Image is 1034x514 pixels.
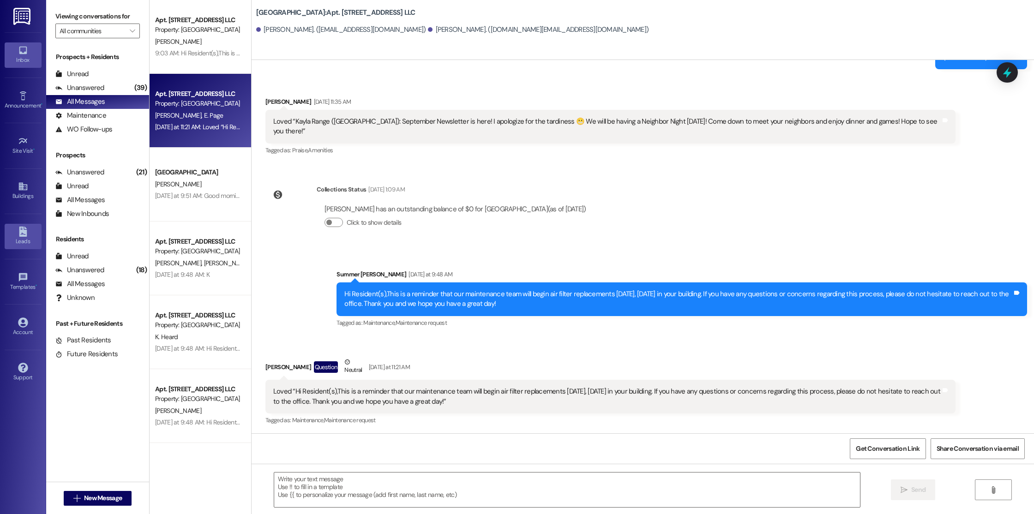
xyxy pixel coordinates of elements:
[46,234,149,244] div: Residents
[55,167,104,177] div: Unanswered
[265,97,956,110] div: [PERSON_NAME]
[55,181,89,191] div: Unread
[155,246,240,256] div: Property: [GEOGRAPHIC_DATA]
[337,269,1027,282] div: Summer [PERSON_NAME]
[343,357,364,377] div: Neutral
[60,24,125,38] input: All communities
[36,282,37,289] span: •
[5,269,42,294] a: Templates •
[155,180,201,188] span: [PERSON_NAME]
[256,25,426,35] div: [PERSON_NAME]. ([EMAIL_ADDRESS][DOMAIN_NAME])
[55,265,104,275] div: Unanswered
[314,361,338,373] div: Question
[46,52,149,62] div: Prospects + Residents
[428,25,649,35] div: [PERSON_NAME]. ([DOMAIN_NAME][EMAIL_ADDRESS][DOMAIN_NAME])
[937,444,1019,454] span: Share Conversation via email
[155,259,204,267] span: [PERSON_NAME]
[911,485,926,495] span: Send
[13,8,32,25] img: ResiDesk Logo
[41,101,42,108] span: •
[55,125,112,134] div: WO Follow-ups
[265,413,956,427] div: Tagged as:
[396,319,447,327] span: Maintenance request
[155,344,954,353] div: [DATE] at 9:48 AM: Hi Resident(s),This is a reminder that our maintenance team will begin air fil...
[55,195,105,205] div: All Messages
[155,320,240,330] div: Property: [GEOGRAPHIC_DATA]
[155,49,928,57] div: 9:03 AM: Hi Resident(s),This is a reminder that our maintenance team will begin air filter replac...
[84,493,122,503] span: New Message
[312,97,351,107] div: [DATE] 11:35 AM
[317,185,366,194] div: Collections Status
[292,416,324,424] span: Maintenance ,
[931,438,1025,459] button: Share Conversation via email
[55,279,105,289] div: All Messages
[5,315,42,340] a: Account
[33,146,35,153] span: •
[134,263,149,277] div: (18)
[55,251,89,261] div: Unread
[55,293,95,303] div: Unknown
[55,349,118,359] div: Future Residents
[5,179,42,203] a: Buildings
[46,150,149,160] div: Prospects
[363,319,395,327] span: Maintenance ,
[406,269,452,279] div: [DATE] at 9:48 AM
[155,333,178,341] span: K. Heard
[134,165,149,179] div: (21)
[5,360,42,385] a: Support
[132,81,149,95] div: (39)
[155,89,240,99] div: Apt. [STREET_ADDRESS] LLC
[337,316,1027,329] div: Tagged as:
[155,111,204,120] span: [PERSON_NAME]
[990,486,997,494] i: 
[46,319,149,329] div: Past + Future Residents
[155,167,240,177] div: [GEOGRAPHIC_DATA]
[204,259,250,267] span: [PERSON_NAME]
[155,394,240,404] div: Property: [GEOGRAPHIC_DATA]
[5,42,42,67] a: Inbox
[325,204,586,214] div: [PERSON_NAME] has an outstanding balance of $0 for [GEOGRAPHIC_DATA] (as of [DATE])
[273,387,941,406] div: Loved “Hi Resident(s),This is a reminder that our maintenance team will begin air filter replacem...
[204,111,223,120] span: E. Page
[891,479,936,500] button: Send
[5,224,42,249] a: Leads
[273,117,941,137] div: Loved “Kayla Range ([GEOGRAPHIC_DATA]): September Newsletter is here! I apologize for the tardine...
[265,143,956,157] div: Tagged as:
[55,83,104,93] div: Unanswered
[155,25,240,35] div: Property: [GEOGRAPHIC_DATA]
[324,416,376,424] span: Maintenance request
[344,289,1012,309] div: Hi Resident(s),This is a reminder that our maintenance team will begin air filter replacements [D...
[850,438,926,459] button: Get Conversation Link
[901,486,908,494] i: 
[5,133,42,158] a: Site Visit •
[366,185,405,194] div: [DATE] 1:09 AM
[856,444,920,454] span: Get Conversation Link
[55,335,111,345] div: Past Residents
[155,384,240,394] div: Apt. [STREET_ADDRESS] LLC
[155,311,240,320] div: Apt. [STREET_ADDRESS] LLC
[155,123,972,131] div: [DATE] at 11:21 AM: Loved “Hi Resident(s),This is a reminder that our maintenance team will begin...
[55,69,89,79] div: Unread
[347,218,401,227] label: Click to show details
[73,495,80,502] i: 
[155,15,240,25] div: Apt. [STREET_ADDRESS] LLC
[55,209,109,219] div: New Inbounds
[308,146,333,154] span: Amenities
[64,491,132,506] button: New Message
[265,357,956,380] div: [PERSON_NAME]
[367,362,410,372] div: [DATE] at 11:21 AM
[155,37,201,46] span: [PERSON_NAME]
[155,237,240,246] div: Apt. [STREET_ADDRESS] LLC
[256,8,415,18] b: [GEOGRAPHIC_DATA]: Apt. [STREET_ADDRESS] LLC
[130,27,135,35] i: 
[55,9,140,24] label: Viewing conversations for
[155,99,240,108] div: Property: [GEOGRAPHIC_DATA]
[55,111,106,120] div: Maintenance
[155,270,210,279] div: [DATE] at 9:48 AM: K
[55,97,105,107] div: All Messages
[155,418,954,426] div: [DATE] at 9:48 AM: Hi Resident(s),This is a reminder that our maintenance team will begin air fil...
[155,406,201,415] span: [PERSON_NAME]
[292,146,308,154] span: Praise ,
